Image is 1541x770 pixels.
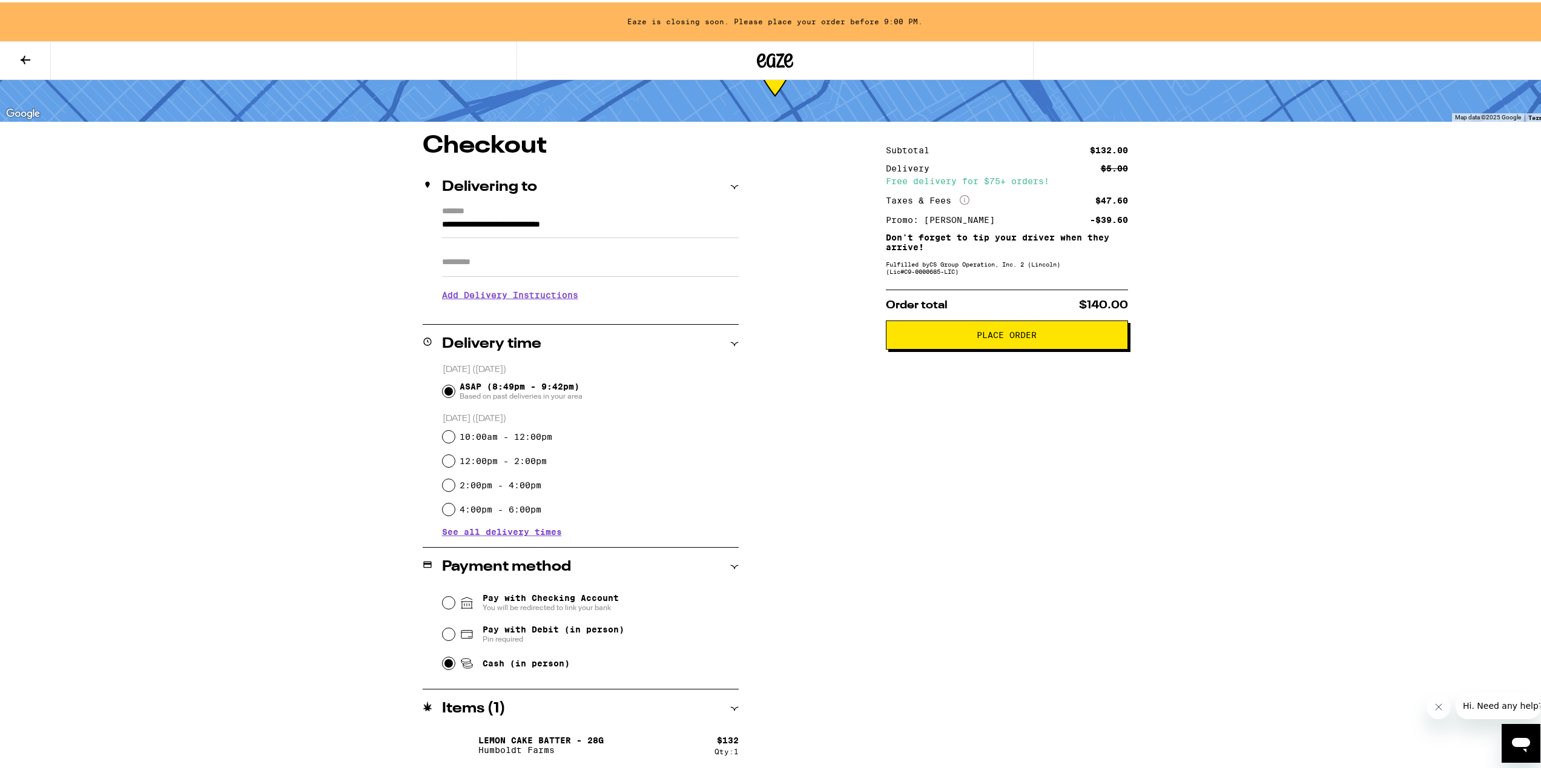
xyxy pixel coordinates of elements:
[1101,162,1128,170] div: $5.00
[442,525,562,534] button: See all delivery times
[483,622,624,632] span: Pay with Debit (in person)
[886,230,1128,250] p: Don't forget to tip your driver when they arrive!
[886,297,948,308] span: Order total
[443,411,739,422] p: [DATE] ([DATE])
[442,699,506,714] h2: Items ( 1 )
[483,591,619,610] span: Pay with Checking Account
[886,318,1128,347] button: Place Order
[442,334,541,349] h2: Delivery time
[1090,144,1128,152] div: $132.00
[1090,213,1128,222] div: -$39.60
[483,600,619,610] span: You will be redirected to link your bank
[717,733,739,743] div: $ 132
[1502,722,1540,760] iframe: Button to launch messaging window
[886,213,1003,222] div: Promo: [PERSON_NAME]
[7,8,87,18] span: Hi. Need any help?
[483,656,570,666] span: Cash (in person)
[1079,297,1128,308] span: $140.00
[442,279,739,307] h3: Add Delivery Instructions
[460,478,541,488] label: 2:00pm - 4:00pm
[483,632,624,642] span: Pin required
[442,726,476,760] img: Lemon Cake Batter - 28g
[886,193,969,204] div: Taxes & Fees
[759,58,791,104] div: 44-97 min
[3,104,43,119] img: Google
[442,307,739,316] p: We'll contact you at [PHONE_NUMBER] when we arrive
[1455,111,1521,118] span: Map data ©2025 Google
[886,144,938,152] div: Subtotal
[478,733,604,743] p: Lemon Cake Batter - 28g
[886,162,938,170] div: Delivery
[460,502,541,512] label: 4:00pm - 6:00pm
[460,430,552,439] label: 10:00am - 12:00pm
[1427,692,1451,717] iframe: Close message
[886,174,1128,183] div: Free delivery for $75+ orders!
[714,745,739,753] div: Qty: 1
[423,131,739,156] h1: Checkout
[443,362,739,373] p: [DATE] ([DATE])
[478,743,604,752] p: Humboldt Farms
[460,454,547,463] label: 12:00pm - 2:00pm
[3,104,43,119] a: Open this area in Google Maps (opens a new window)
[977,328,1037,337] span: Place Order
[1095,194,1128,202] div: $47.60
[442,178,537,192] h2: Delivering to
[460,379,582,399] span: ASAP (8:49pm - 9:42pm)
[886,258,1128,273] div: Fulfilled by CS Group Operation, Inc. 2 (Lincoln) (Lic# C9-0000685-LIC )
[460,389,582,399] span: Based on past deliveries in your area
[442,557,571,572] h2: Payment method
[1456,690,1540,717] iframe: Message from company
